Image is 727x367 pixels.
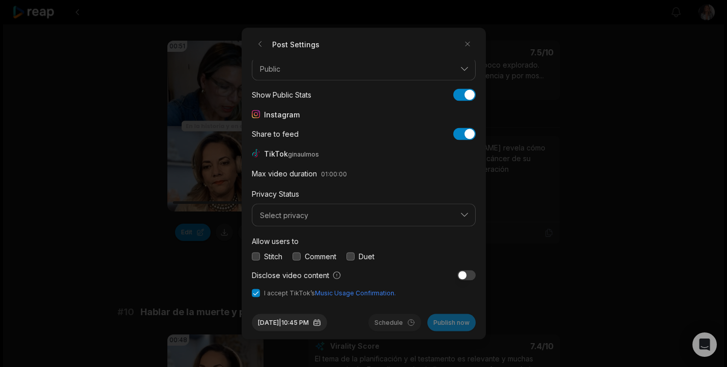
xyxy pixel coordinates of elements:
label: Allow users to [252,237,299,246]
span: 01:00:00 [321,170,347,177]
span: ginaulmos [288,150,319,158]
label: Comment [305,251,336,262]
a: Music Usage Confirmation. [315,289,396,297]
span: TikTok [264,148,321,159]
button: [DATE]|10:45 PM [252,314,327,331]
div: Show Public Stats [252,89,311,100]
label: Stitch [264,251,282,262]
span: Instagram [264,109,300,119]
button: Select privacy [252,203,476,227]
div: Share to feed [252,129,299,139]
span: Select privacy [260,210,453,220]
span: I accept TikTok’s [264,289,396,298]
button: Public [252,57,476,81]
h2: Post Settings [252,36,319,52]
span: Public [260,65,453,74]
label: Disclose video content [252,270,341,281]
label: Privacy Status [252,189,299,198]
label: Duet [359,251,374,262]
label: Max video duration [252,169,317,177]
